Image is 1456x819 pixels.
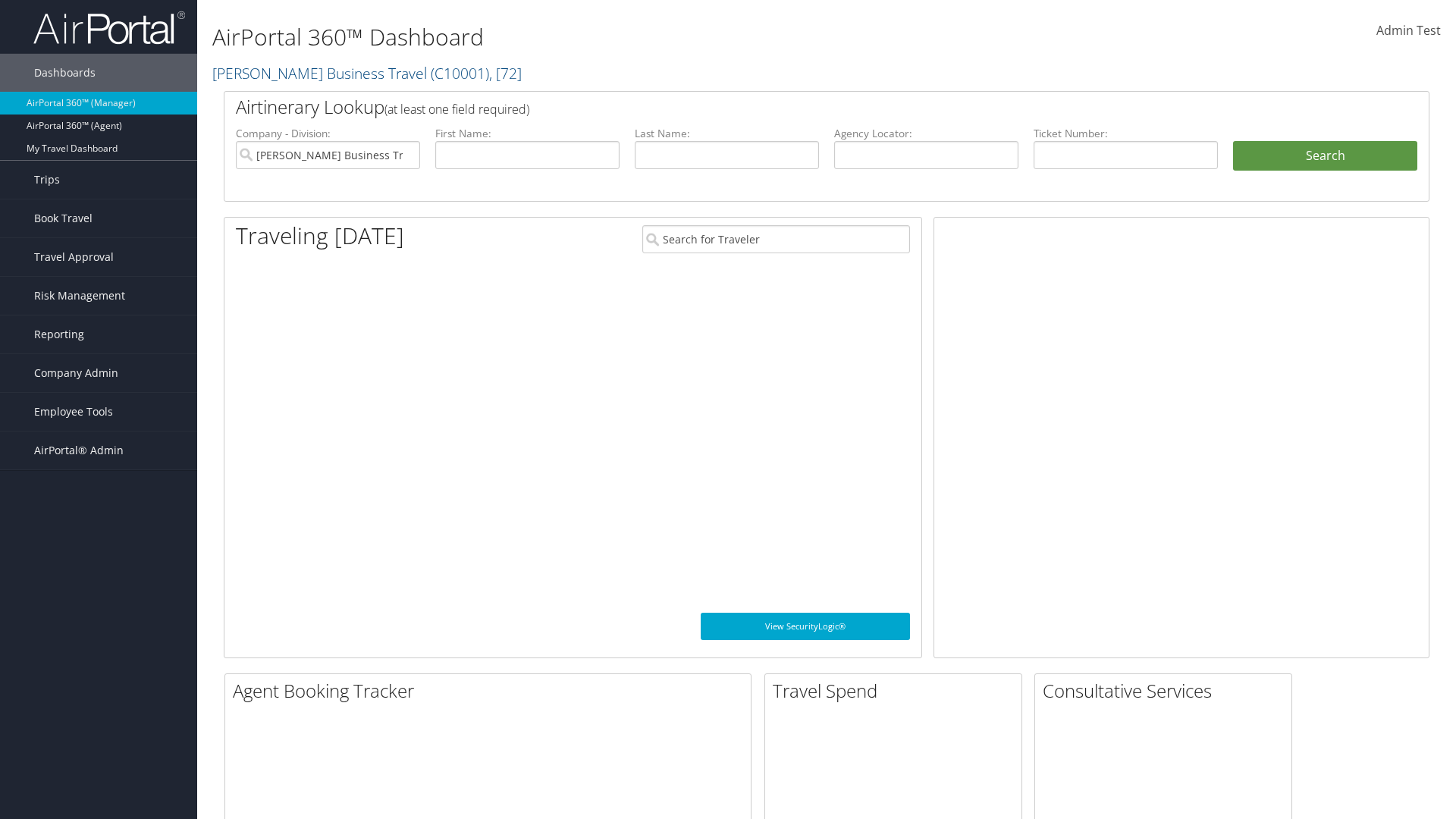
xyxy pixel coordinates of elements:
[212,21,1031,53] h1: AirPortal 360™ Dashboard
[34,393,113,431] span: Employee Tools
[642,225,910,253] input: Search for Traveler
[635,126,819,141] label: Last Name:
[773,678,1021,704] h2: Travel Spend
[236,220,404,252] h1: Traveling [DATE]
[233,678,751,704] h2: Agent Booking Tracker
[236,94,1317,120] h2: Airtinerary Lookup
[34,54,96,92] span: Dashboards
[236,126,420,141] label: Company - Division:
[34,277,125,315] span: Risk Management
[834,126,1018,141] label: Agency Locator:
[1043,678,1291,704] h2: Consultative Services
[1034,126,1218,141] label: Ticket Number:
[489,63,522,83] span: , [ 72 ]
[34,315,84,353] span: Reporting
[1233,141,1417,171] button: Search
[34,431,124,469] span: AirPortal® Admin
[34,161,60,199] span: Trips
[431,63,489,83] span: ( C10001 )
[33,10,185,45] img: airportal-logo.png
[34,238,114,276] span: Travel Approval
[1376,8,1441,55] a: Admin Test
[1376,22,1441,39] span: Admin Test
[34,199,93,237] span: Book Travel
[384,101,529,118] span: (at least one field required)
[212,63,522,83] a: [PERSON_NAME] Business Travel
[435,126,620,141] label: First Name:
[701,613,910,640] a: View SecurityLogic®
[34,354,118,392] span: Company Admin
